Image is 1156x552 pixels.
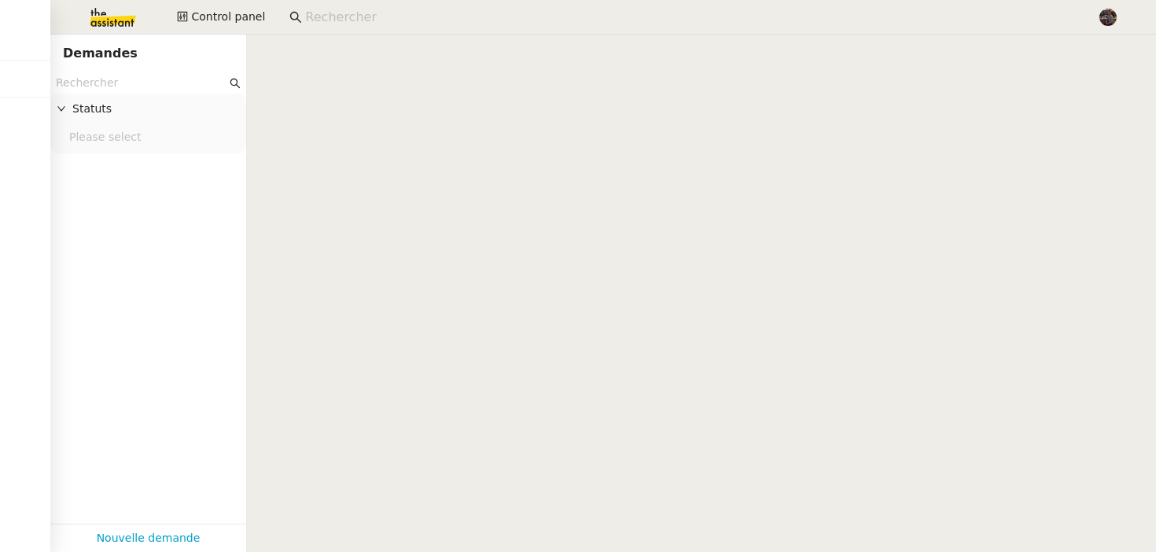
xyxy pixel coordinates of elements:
input: Rechercher [305,7,1081,28]
button: Control panel [168,6,274,28]
input: Rechercher [56,74,226,92]
a: Nouvelle demande [97,529,201,547]
div: Statuts [50,94,246,124]
span: Statuts [72,100,240,118]
nz-page-header-title: Demandes [63,42,138,64]
img: 2af2e8ed-4e7a-4339-b054-92d163d57814 [1099,9,1117,26]
span: Control panel [191,8,265,26]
